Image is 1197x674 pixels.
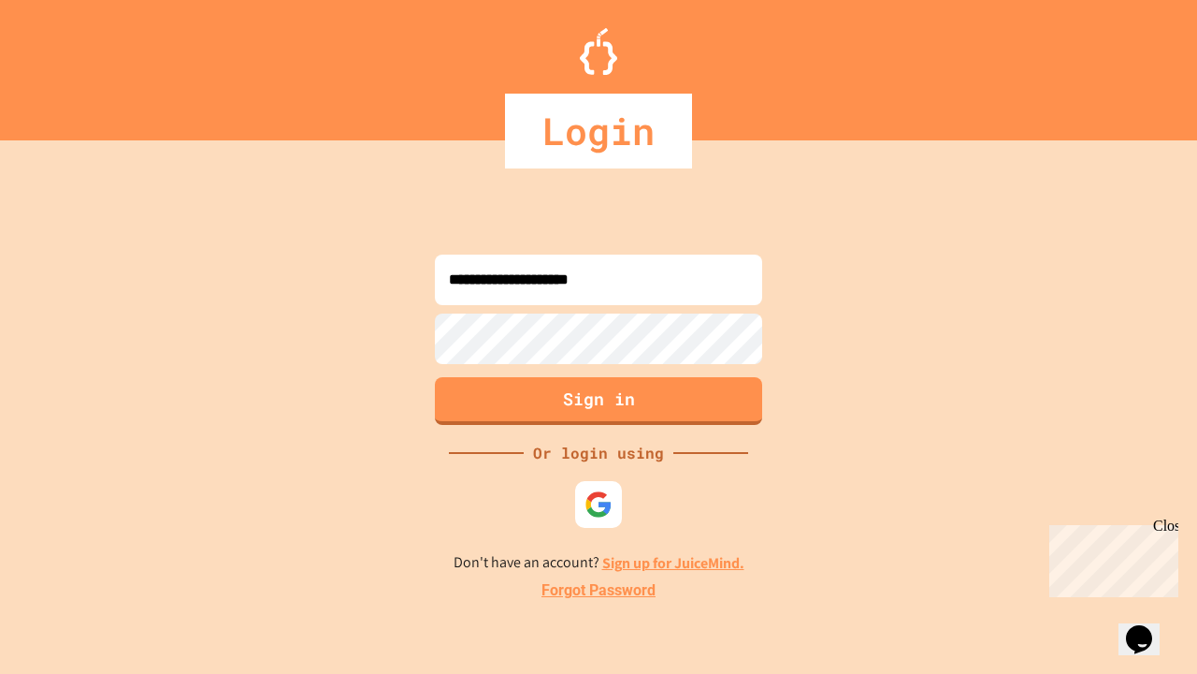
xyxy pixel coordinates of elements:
div: Chat with us now!Close [7,7,129,119]
iframe: chat widget [1042,518,1178,597]
div: Login [505,94,692,168]
div: Or login using [524,442,673,464]
p: Don't have an account? [454,551,744,575]
iframe: chat widget [1118,599,1178,655]
img: google-icon.svg [584,491,613,519]
a: Forgot Password [541,579,656,602]
img: Logo.svg [580,28,617,75]
a: Sign up for JuiceMind. [602,553,744,573]
button: Sign in [435,377,762,425]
